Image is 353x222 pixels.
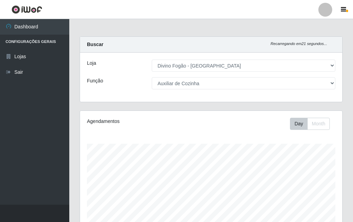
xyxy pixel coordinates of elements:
label: Função [87,77,103,85]
label: Loja [87,60,96,67]
strong: Buscar [87,42,103,47]
div: Toolbar with button groups [290,118,335,130]
i: Recarregando em 21 segundos... [271,42,327,46]
button: Month [307,118,330,130]
div: Agendamentos [87,118,184,125]
div: First group [290,118,330,130]
button: Day [290,118,308,130]
img: CoreUI Logo [11,5,42,14]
